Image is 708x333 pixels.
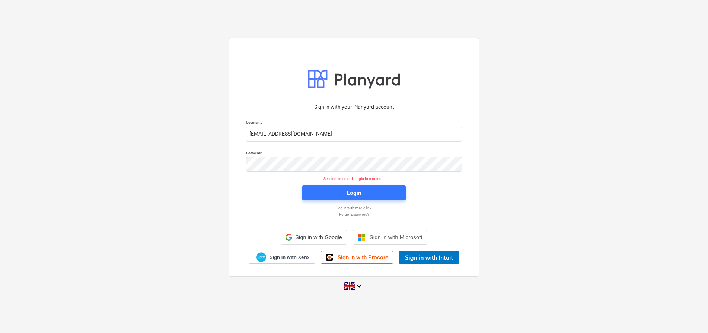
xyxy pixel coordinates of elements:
img: Microsoft logo [358,234,365,241]
a: Forgot password? [242,212,466,217]
div: Sign in with Google [281,230,347,245]
a: Log in with magic link [242,206,466,210]
span: Sign in with Procore [338,254,388,261]
div: Login [347,188,361,198]
button: Login [302,185,406,200]
span: Sign in with Microsoft [370,234,422,240]
a: Sign in with Xero [249,251,315,264]
span: Sign in with Xero [270,254,309,261]
p: Session timed out. Login to continue. [242,176,466,181]
p: Username [246,120,462,126]
i: keyboard_arrow_down [355,282,364,291]
input: Username [246,127,462,142]
span: Sign in with Google [295,234,342,240]
p: Sign in with your Planyard account [246,103,462,111]
img: Xero logo [256,252,266,262]
p: Password [246,150,462,157]
a: Sign in with Procore [321,251,393,264]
